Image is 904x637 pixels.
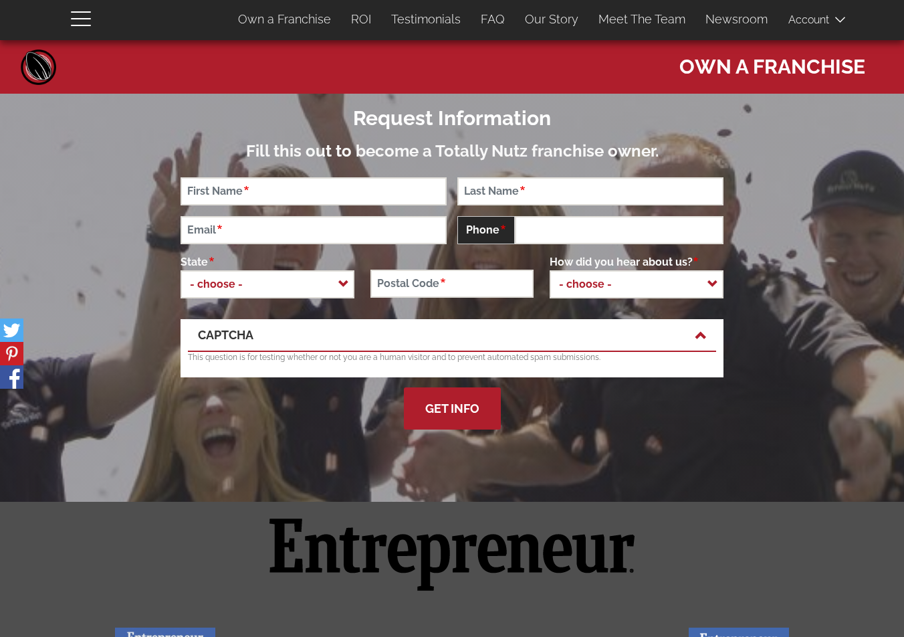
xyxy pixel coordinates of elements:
[188,352,715,363] p: This question is for testing whether or not you are a human visitor and to prevent automated spam...
[228,5,341,33] a: Own a Franchise
[471,5,515,33] a: FAQ
[457,177,723,205] input: Last Name
[404,387,501,430] button: Get Info
[341,5,381,33] a: ROI
[550,256,699,268] span: How did you hear about us?
[181,216,447,244] input: Email
[19,47,59,87] a: Home
[181,177,447,205] input: First Name
[457,216,515,244] span: Phone
[679,47,865,80] span: Own a Franchise
[695,5,778,33] a: Newsroom
[588,5,695,33] a: Meet The Team
[181,256,215,268] span: State
[181,107,723,129] h2: Request Information
[381,5,471,33] a: Testimonials
[181,143,723,160] h3: Fill this out to become a Totally Nutz franchise owner.
[259,482,645,628] img: Entrepreneur Magazine Logo
[370,270,534,298] input: Postal Code
[515,5,588,33] a: Our Story
[198,327,705,344] a: CAPTCHA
